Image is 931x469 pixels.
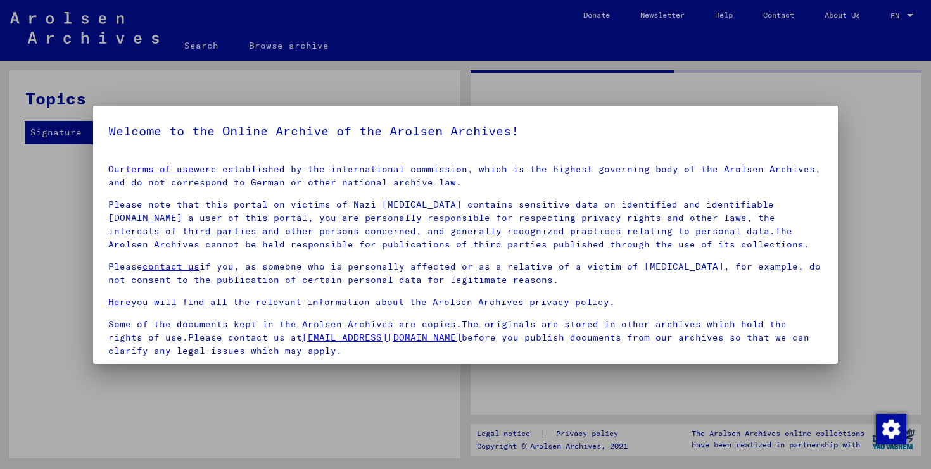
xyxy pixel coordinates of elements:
[108,121,823,141] h5: Welcome to the Online Archive of the Arolsen Archives!
[302,332,462,343] a: [EMAIL_ADDRESS][DOMAIN_NAME]
[108,318,823,358] p: Some of the documents kept in the Arolsen Archives are copies.The originals are stored in other a...
[142,261,199,272] a: contact us
[108,198,823,251] p: Please note that this portal on victims of Nazi [MEDICAL_DATA] contains sensitive data on identif...
[108,296,823,309] p: you will find all the relevant information about the Arolsen Archives privacy policy.
[876,414,906,444] img: Change consent
[108,296,131,308] a: Here
[125,163,194,175] a: terms of use
[875,413,906,444] div: Change consent
[108,260,823,287] p: Please if you, as someone who is personally affected or as a relative of a victim of [MEDICAL_DAT...
[108,163,823,189] p: Our were established by the international commission, which is the highest governing body of the ...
